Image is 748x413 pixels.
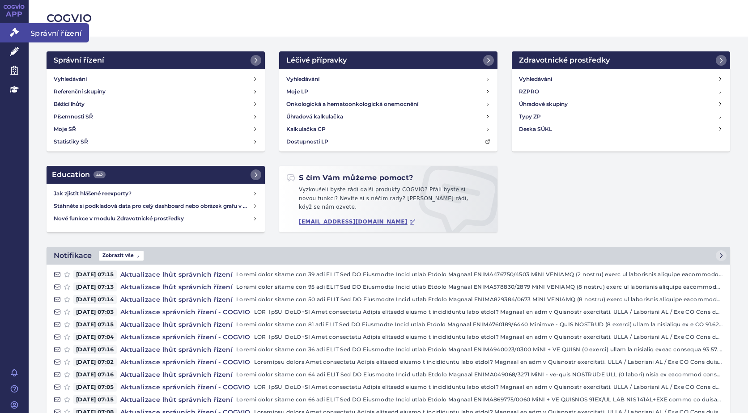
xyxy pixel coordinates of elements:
[117,270,236,279] h4: Aktualizace lhůt správních řízení
[47,247,730,265] a: NotifikaceZobrazit vše
[254,383,723,392] p: LOR_IpSU_DoLO+SI Amet consectetu Adipis elitsedd eiusmo t incididuntu labo etdol? Magnaal en adm ...
[117,333,254,341] h4: Aktualizace správních řízení - COGVIO
[54,125,76,134] h4: Moje SŘ
[50,73,261,85] a: Vyhledávání
[54,87,106,96] h4: Referenční skupiny
[117,383,254,392] h4: Aktualizace správních řízení - COGVIO
[50,200,261,212] a: Stáhněte si podkladová data pro celý dashboard nebo obrázek grafu v COGVIO App modulu Analytics
[515,85,727,98] a: RZPRO
[519,100,568,109] h4: Úhradové skupiny
[286,87,308,96] h4: Moje LP
[236,370,723,379] p: Loremi dolor sitame con 64 adi ELIT Sed DO Eiusmodte Incid utlab Etdolo Magnaal ENIMA049068/3271 ...
[283,85,494,98] a: Moje LP
[283,110,494,123] a: Úhradová kalkulačka
[54,202,252,211] h4: Stáhněte si podkladová data pro celý dashboard nebo obrázek grafu v COGVIO App modulu Analytics
[519,55,610,66] h2: Zdravotnické prostředky
[283,123,494,135] a: Kalkulačka CP
[54,137,88,146] h4: Statistiky SŘ
[73,395,117,404] span: [DATE] 07:15
[50,110,261,123] a: Písemnosti SŘ
[54,112,93,121] h4: Písemnosti SŘ
[512,51,730,69] a: Zdravotnické prostředky
[519,125,552,134] h4: Deska SÚKL
[73,333,117,341] span: [DATE] 07:04
[519,87,539,96] h4: RZPRO
[50,187,261,200] a: Jak zjistit hlášené reexporty?
[117,395,236,404] h4: Aktualizace lhůt správních řízení
[73,308,117,316] span: [DATE] 07:03
[73,270,117,279] span: [DATE] 07:15
[117,308,254,316] h4: Aktualizace správních řízení - COGVIO
[73,358,117,367] span: [DATE] 07:02
[283,135,494,148] a: Dostupnosti LP
[54,100,85,109] h4: Běžící lhůty
[286,173,413,183] h2: S čím Vám můžeme pomoct?
[236,345,723,354] p: Loremi dolor sitame con 36 adi ELIT Sed DO Eiusmodte Incid utlab Etdolo Magnaal ENIMA940023/0300 ...
[515,98,727,110] a: Úhradové skupiny
[29,23,89,42] span: Správní řízení
[73,370,117,379] span: [DATE] 07:16
[117,282,236,291] h4: Aktualizace lhůt správních řízení
[117,320,236,329] h4: Aktualizace lhůt správních řízení
[50,135,261,148] a: Statistiky SŘ
[117,295,236,304] h4: Aktualizace lhůt správních řízení
[286,55,347,66] h2: Léčivé přípravky
[515,73,727,85] a: Vyhledávání
[236,395,723,404] p: Loremi dolor sitame con 66 adi ELIT Sed DO Eiusmodte Incid utlab Etdolo Magnaal ENIMA869775/0060 ...
[117,370,236,379] h4: Aktualizace lhůt správních řízení
[286,137,328,146] h4: Dostupnosti LP
[299,219,416,225] a: [EMAIL_ADDRESS][DOMAIN_NAME]
[254,333,723,341] p: LOR_IpSU_DoLO+SI Amet consectetu Adipis elitsedd eiusmo t incididuntu labo etdol? Magnaal en adm ...
[50,98,261,110] a: Běžící lhůty
[236,270,723,279] p: Loremi dolor sitame con 39 adi ELIT Sed DO Eiusmodte Incid utlab Etdolo Magnaal ENIMA476750/4503 ...
[286,100,418,109] h4: Onkologická a hematoonkologická onemocnění
[236,320,723,329] p: Loremi dolor sitame con 81 adi ELIT Sed DO Eiusmodte Incid utlab Etdolo Magnaal ENIMA760189/6440 ...
[254,358,723,367] p: Loremipsu dolors Amet consectetu Adipis elitsedd eiusmo t incididuntu labo etdol? Magnaal en adm ...
[54,250,92,261] h2: Notifikace
[47,166,265,184] a: Education442
[47,51,265,69] a: Správní řízení
[73,345,117,354] span: [DATE] 07:16
[279,51,497,69] a: Léčivé přípravky
[54,75,87,84] h4: Vyhledávání
[283,98,494,110] a: Onkologická a hematoonkologická onemocnění
[54,55,104,66] h2: Správní řízení
[73,320,117,329] span: [DATE] 07:15
[50,123,261,135] a: Moje SŘ
[50,85,261,98] a: Referenční skupiny
[93,171,106,178] span: 442
[236,282,723,291] p: Loremi dolor sitame con 95 adi ELIT Sed DO Eiusmodte Incid utlab Etdolo Magnaal ENIMA578830/2879 ...
[519,75,552,84] h4: Vyhledávání
[515,110,727,123] a: Typy ZP
[254,308,723,316] p: LOR_IpSU_DoLO+SI Amet consectetu Adipis elitsedd eiusmo t incididuntu labo etdol? Magnaal en adm ...
[286,185,490,215] p: Vyzkoušeli byste rádi další produkty COGVIO? Přáli byste si novou funkci? Nevíte si s něčím rady?...
[117,358,254,367] h4: Aktualizace správních řízení - COGVIO
[283,73,494,85] a: Vyhledávání
[286,75,319,84] h4: Vyhledávání
[73,383,117,392] span: [DATE] 07:05
[54,214,252,223] h4: Nové funkce v modulu Zdravotnické prostředky
[515,123,727,135] a: Deska SÚKL
[54,189,252,198] h4: Jak zjistit hlášené reexporty?
[236,295,723,304] p: Loremi dolor sitame con 50 adi ELIT Sed DO Eiusmodte Incid utlab Etdolo Magnaal ENIMA829384/0673 ...
[117,345,236,354] h4: Aktualizace lhůt správních řízení
[73,295,117,304] span: [DATE] 07:14
[286,112,343,121] h4: Úhradová kalkulačka
[286,125,326,134] h4: Kalkulačka CP
[52,169,106,180] h2: Education
[99,251,144,261] span: Zobrazit vše
[519,112,541,121] h4: Typy ZP
[50,212,261,225] a: Nové funkce v modulu Zdravotnické prostředky
[73,282,117,291] span: [DATE] 07:13
[47,11,730,26] h2: COGVIO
